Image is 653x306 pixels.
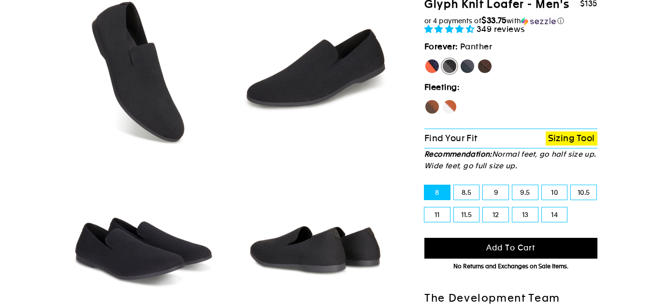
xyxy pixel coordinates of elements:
label: [PERSON_NAME] [424,58,440,74]
label: Panther [442,58,457,74]
label: 11 [424,207,450,222]
strong: Recommendation: [424,150,492,158]
label: Rhino [460,58,475,74]
span: Add to cart [486,243,536,252]
label: 10 [542,185,567,200]
label: 8 [424,185,450,200]
strong: Forever: [424,42,458,51]
h2: The Development Team [424,291,597,306]
label: Hawk [424,99,440,115]
label: 9.5 [512,185,538,200]
div: or 4 payments of with [424,16,597,26]
strong: Fleeting: [424,82,460,92]
label: 14 [542,207,567,222]
label: 12 [483,207,508,222]
span: Panther [460,42,492,51]
span: $33.75 [481,15,507,25]
label: 10.5 [571,185,596,200]
label: 11.5 [454,207,479,222]
label: 13 [512,207,538,222]
label: 8.5 [454,185,479,200]
div: or 4 payments of$33.75withSezzle Click to learn more about Sezzle [424,16,597,26]
label: 9 [483,185,508,200]
label: Mustang [477,58,493,74]
span: 4.71 stars [424,24,477,34]
span: Find Your Fit [424,133,478,143]
span: No Returns and Exchanges on Sale Items. [453,263,568,270]
span: 349 reviews [477,24,525,34]
img: Sezzle [521,17,556,26]
button: Add to cart [424,238,597,259]
a: Sizing Tool [546,131,597,146]
p: Normal feet, go half size up. Wide feet, go full size up. [424,148,597,172]
label: Fox [442,99,457,115]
